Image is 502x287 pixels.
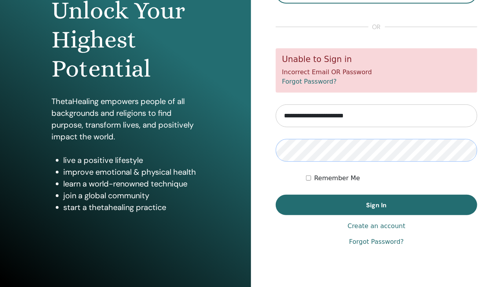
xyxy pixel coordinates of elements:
label: Remember Me [314,174,360,183]
p: ThetaHealing empowers people of all backgrounds and religions to find purpose, transform lives, a... [52,95,200,143]
a: Forgot Password? [349,237,404,247]
a: Forgot Password? [282,78,337,85]
li: live a positive lifestyle [64,154,200,166]
button: Sign In [276,195,477,215]
li: start a thetahealing practice [64,201,200,213]
div: Incorrect Email OR Password [276,48,477,93]
span: Sign In [366,201,387,209]
li: learn a world-renowned technique [64,178,200,190]
a: Create an account [348,221,405,231]
h5: Unable to Sign in [282,55,471,64]
span: or [368,22,385,32]
li: improve emotional & physical health [64,166,200,178]
div: Keep me authenticated indefinitely or until I manually logout [306,174,477,183]
li: join a global community [64,190,200,201]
